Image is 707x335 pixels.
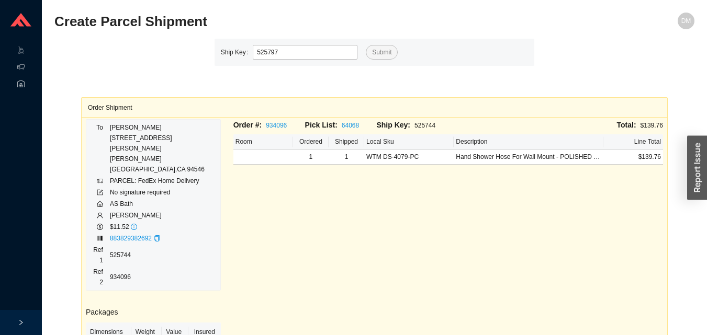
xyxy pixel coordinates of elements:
[617,121,636,129] span: Total:
[233,121,262,129] span: Order #:
[109,210,216,221] td: [PERSON_NAME]
[54,13,534,31] h2: Create Parcel Shipment
[97,235,103,241] span: barcode
[154,233,160,244] div: Copy
[376,121,410,129] span: Ship Key:
[86,306,221,318] h3: Packages
[154,235,160,241] span: copy
[293,134,329,149] th: Ordered
[376,119,448,131] div: 525744
[603,134,663,149] th: Line Total
[109,244,216,266] td: 525744
[97,212,103,218] span: user
[364,149,454,165] td: WTM DS-4079-PC
[110,235,152,242] a: 883829382692
[305,121,338,129] span: Pick List:
[109,221,216,233] td: $11.52
[18,319,24,326] span: right
[342,122,359,129] a: 64068
[91,122,109,175] td: To
[266,122,287,129] a: 934096
[681,13,691,29] span: DM
[109,175,216,187] td: PARCEL: FedEx Home Delivery
[91,266,109,288] td: Ref 2
[97,224,103,230] span: dollar
[329,149,364,165] td: 1
[448,119,663,131] div: $139.76
[110,122,216,175] div: [PERSON_NAME] [STREET_ADDRESS][PERSON_NAME] [PERSON_NAME][GEOGRAPHIC_DATA] , CA 94546
[603,149,663,165] td: $139.76
[364,134,454,149] th: Local Sku
[97,201,103,207] span: home
[91,244,109,266] td: Ref 1
[131,224,137,230] span: info-circle
[109,187,216,198] td: No signature required
[366,45,398,60] button: Submit
[88,98,661,117] div: Order Shipment
[109,266,216,288] td: 934096
[97,189,103,195] span: form
[233,134,293,149] th: Room
[456,152,601,162] div: Hand Shower Hose For Wall Mount - POLISHED CHROME
[293,149,329,165] td: 1
[454,134,603,149] th: Description
[221,45,253,60] label: Ship Key
[109,198,216,210] td: AS Bath
[329,134,364,149] th: Shipped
